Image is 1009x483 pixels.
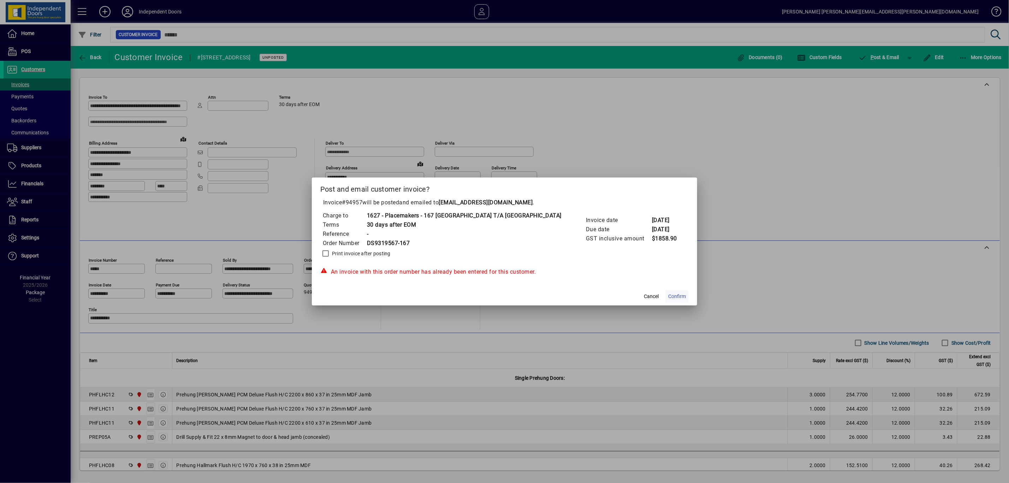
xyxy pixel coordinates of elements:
[367,211,562,220] td: 1627 - Placemakers - 167 [GEOGRAPHIC_DATA] T/A [GEOGRAPHIC_DATA]
[320,268,689,276] div: An invoice with this order number has already been entered for this customer.
[652,225,680,234] td: [DATE]
[322,220,367,229] td: Terms
[322,211,367,220] td: Charge to
[668,293,686,300] span: Confirm
[439,199,533,206] b: [EMAIL_ADDRESS][DOMAIN_NAME]
[331,250,391,257] label: Print invoice after posting
[367,229,562,239] td: -
[586,225,652,234] td: Due date
[320,198,689,207] p: Invoice will be posted .
[399,199,533,206] span: and emailed to
[665,290,689,303] button: Confirm
[652,234,680,243] td: $1858.90
[652,216,680,225] td: [DATE]
[322,239,367,248] td: Order Number
[367,239,562,248] td: DS9319567-167
[586,234,652,243] td: GST inclusive amount
[322,229,367,239] td: Reference
[342,199,363,206] span: #94957
[586,216,652,225] td: Invoice date
[367,220,562,229] td: 30 days after EOM
[312,178,697,198] h2: Post and email customer invoice?
[640,290,663,303] button: Cancel
[644,293,659,300] span: Cancel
